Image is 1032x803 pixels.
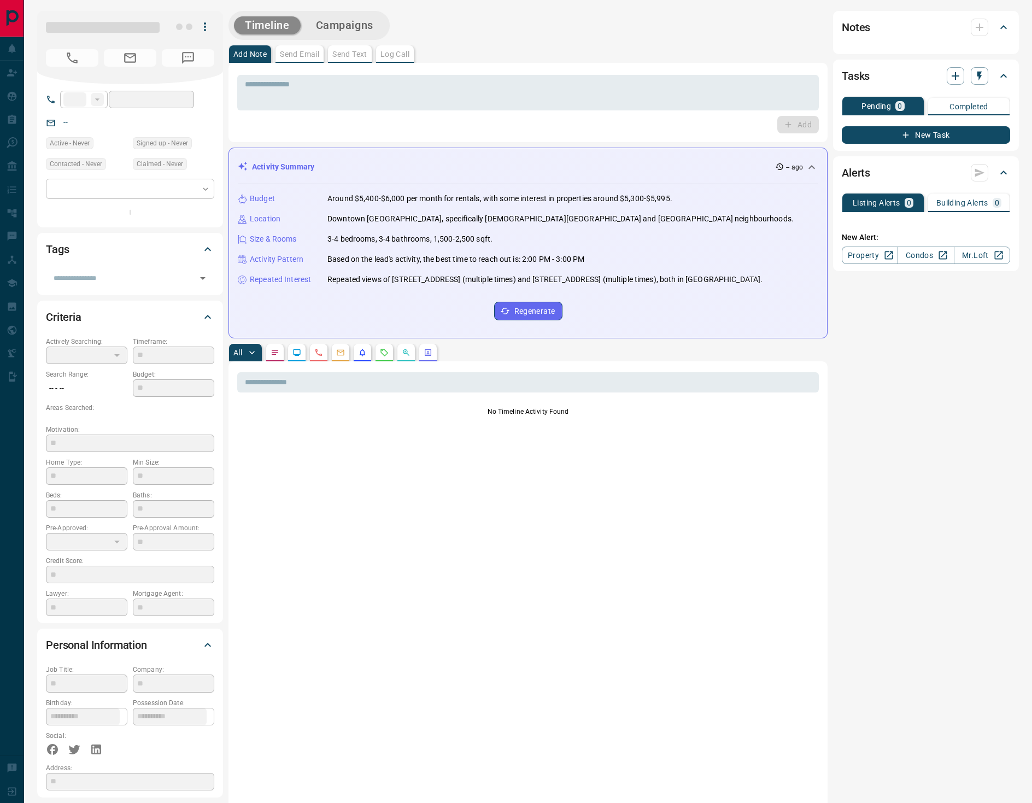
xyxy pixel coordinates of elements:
[46,731,127,741] p: Social:
[238,157,818,177] div: Activity Summary-- ago
[250,274,311,285] p: Repeated Interest
[233,50,267,58] p: Add Note
[292,348,301,357] svg: Lead Browsing Activity
[195,271,210,286] button: Open
[46,370,127,379] p: Search Range:
[252,161,314,173] p: Activity Summary
[842,160,1010,186] div: Alerts
[133,589,214,599] p: Mortgage Agent:
[133,490,214,500] p: Baths:
[786,162,803,172] p: -- ago
[494,302,562,320] button: Regenerate
[137,138,188,149] span: Signed up - Never
[250,233,297,245] p: Size & Rooms
[327,193,672,204] p: Around $5,400-$6,000 per month for rentals, with some interest in properties around $5,300-$5,995.
[46,403,214,413] p: Areas Searched:
[46,698,127,708] p: Birthday:
[995,199,999,207] p: 0
[46,337,127,347] p: Actively Searching:
[314,348,323,357] svg: Calls
[327,274,763,285] p: Repeated views of [STREET_ADDRESS] (multiple times) and [STREET_ADDRESS] (multiple times), both i...
[842,164,870,181] h2: Alerts
[327,254,584,265] p: Based on the lead's activity, the best time to reach out is: 2:00 PM - 3:00 PM
[46,425,214,435] p: Motivation:
[133,698,214,708] p: Possession Date:
[250,254,303,265] p: Activity Pattern
[336,348,345,357] svg: Emails
[46,589,127,599] p: Lawyer:
[46,308,81,326] h2: Criteria
[46,379,127,397] p: -- - --
[842,63,1010,89] div: Tasks
[842,126,1010,144] button: New Task
[842,232,1010,243] p: New Alert:
[50,159,102,169] span: Contacted - Never
[50,138,90,149] span: Active - Never
[137,159,183,169] span: Claimed - Never
[133,523,214,533] p: Pre-Approval Amount:
[46,49,98,67] span: No Number
[237,407,819,417] p: No Timeline Activity Found
[358,348,367,357] svg: Listing Alerts
[46,523,127,533] p: Pre-Approved:
[271,348,279,357] svg: Notes
[327,213,794,225] p: Downtown [GEOGRAPHIC_DATA], specifically [DEMOGRAPHIC_DATA][GEOGRAPHIC_DATA] and [GEOGRAPHIC_DATA...
[949,103,988,110] p: Completed
[133,337,214,347] p: Timeframe:
[104,49,156,67] span: No Email
[842,14,1010,40] div: Notes
[861,102,891,110] p: Pending
[898,102,902,110] p: 0
[853,199,900,207] p: Listing Alerts
[46,458,127,467] p: Home Type:
[46,304,214,330] div: Criteria
[842,247,898,264] a: Property
[46,636,147,654] h2: Personal Information
[133,458,214,467] p: Min Size:
[380,348,389,357] svg: Requests
[907,199,911,207] p: 0
[402,348,411,357] svg: Opportunities
[133,370,214,379] p: Budget:
[46,241,69,258] h2: Tags
[898,247,954,264] a: Condos
[46,665,127,675] p: Job Title:
[424,348,432,357] svg: Agent Actions
[46,763,214,773] p: Address:
[842,67,870,85] h2: Tasks
[233,349,242,356] p: All
[954,247,1010,264] a: Mr.Loft
[46,632,214,658] div: Personal Information
[250,193,275,204] p: Budget
[250,213,280,225] p: Location
[63,118,68,127] a: --
[46,236,214,262] div: Tags
[936,199,988,207] p: Building Alerts
[162,49,214,67] span: No Number
[234,16,301,34] button: Timeline
[133,665,214,675] p: Company:
[46,556,214,566] p: Credit Score:
[305,16,384,34] button: Campaigns
[327,233,492,245] p: 3-4 bedrooms, 3-4 bathrooms, 1,500-2,500 sqft.
[46,490,127,500] p: Beds:
[842,19,870,36] h2: Notes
